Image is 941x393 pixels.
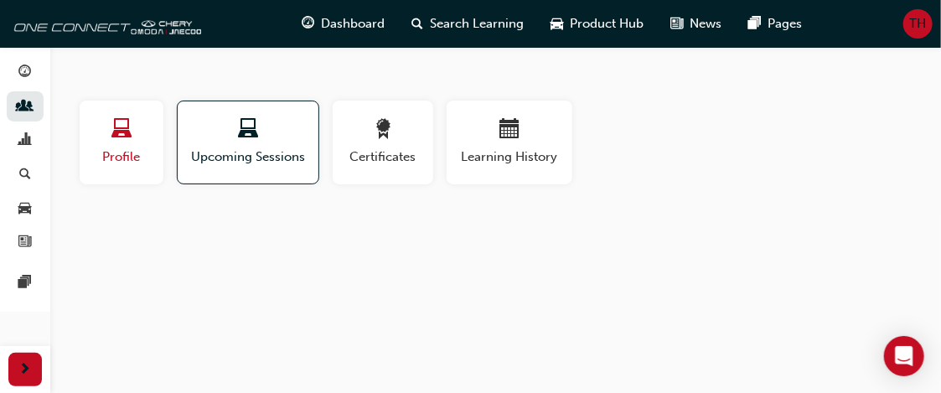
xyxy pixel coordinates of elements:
button: Certificates [333,101,433,184]
span: pages-icon [19,276,32,291]
a: pages-iconPages [736,7,816,41]
button: Learning History [447,101,572,184]
span: Search Learning [431,14,525,34]
span: laptop-icon [111,119,132,142]
span: Upcoming Sessions [190,147,306,167]
button: TH [903,9,933,39]
span: guage-icon [19,65,32,80]
button: Upcoming Sessions [177,101,319,184]
span: people-icon [19,100,32,115]
span: search-icon [19,168,31,183]
a: news-iconNews [658,7,736,41]
span: award-icon [373,119,393,142]
span: news-icon [19,235,32,251]
a: car-iconProduct Hub [538,7,658,41]
span: calendar-icon [499,119,520,142]
span: search-icon [412,13,424,34]
span: car-icon [19,201,32,216]
span: News [690,14,722,34]
span: car-icon [551,13,564,34]
span: chart-icon [19,133,32,148]
span: Learning History [459,147,560,167]
span: Certificates [345,147,421,167]
a: guage-iconDashboard [289,7,399,41]
div: Open Intercom Messenger [884,336,924,376]
span: pages-icon [749,13,762,34]
span: Product Hub [571,14,644,34]
button: Profile [80,101,163,184]
img: oneconnect [8,7,201,40]
span: Profile [92,147,151,167]
span: laptop-icon [238,119,258,142]
span: Dashboard [322,14,385,34]
span: TH [910,14,927,34]
span: guage-icon [302,13,315,34]
span: Pages [768,14,803,34]
span: next-icon [19,359,32,380]
a: search-iconSearch Learning [399,7,538,41]
span: news-icon [671,13,684,34]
